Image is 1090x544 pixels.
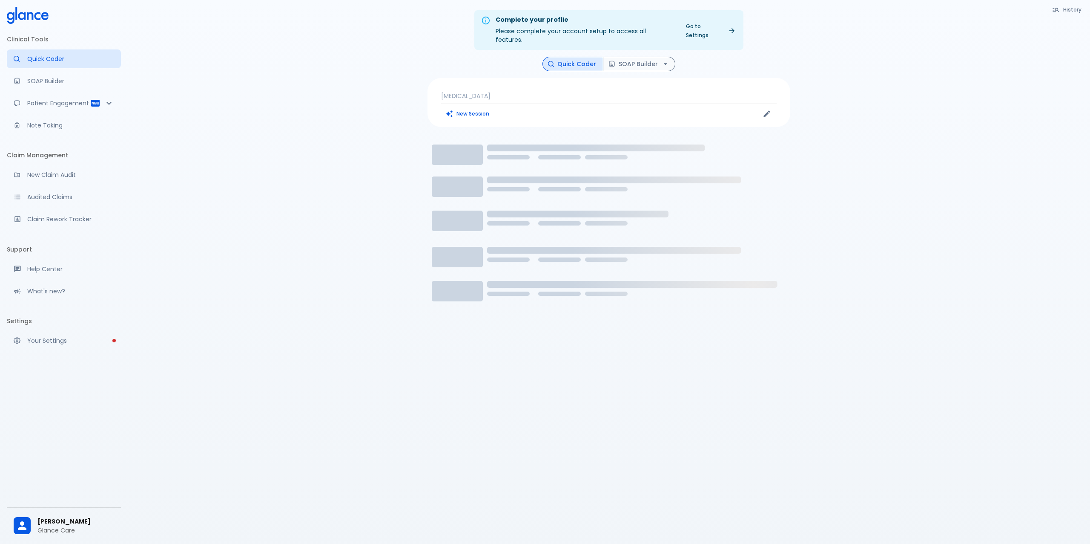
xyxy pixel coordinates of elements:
[7,94,121,113] div: Patient Reports & Referrals
[27,171,114,179] p: New Claim Audit
[496,15,674,25] div: Complete your profile
[27,77,114,85] p: SOAP Builder
[7,145,121,165] li: Claim Management
[7,260,121,278] a: Get help from our support team
[7,331,121,350] a: Please complete account setup
[441,92,777,100] p: [MEDICAL_DATA]
[1048,3,1087,16] button: History
[27,193,114,201] p: Audited Claims
[27,265,114,273] p: Help Center
[27,336,114,345] p: Your Settings
[7,165,121,184] a: Audit a new claim
[441,107,494,120] button: Clears all inputs and results.
[542,57,603,72] button: Quick Coder
[7,49,121,68] a: Moramiz: Find ICD10AM codes instantly
[7,239,121,260] li: Support
[496,13,674,47] div: Please complete your account setup to access all features.
[7,29,121,49] li: Clinical Tools
[7,282,121,301] div: Recent updates and feature releases
[603,57,675,72] button: SOAP Builder
[7,116,121,135] a: Advanced note-taking
[7,511,121,541] div: [PERSON_NAME]Glance Care
[27,287,114,295] p: What's new?
[7,72,121,90] a: Docugen: Compose a clinical documentation in seconds
[27,99,90,107] p: Patient Engagement
[27,55,114,63] p: Quick Coder
[760,107,773,120] button: Edit
[7,188,121,206] a: View audited claims
[681,20,740,41] a: Go to Settings
[7,210,121,229] a: Monitor progress of claim corrections
[37,517,114,526] span: [PERSON_NAME]
[27,121,114,130] p: Note Taking
[27,215,114,223] p: Claim Rework Tracker
[7,311,121,331] li: Settings
[37,526,114,535] p: Glance Care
